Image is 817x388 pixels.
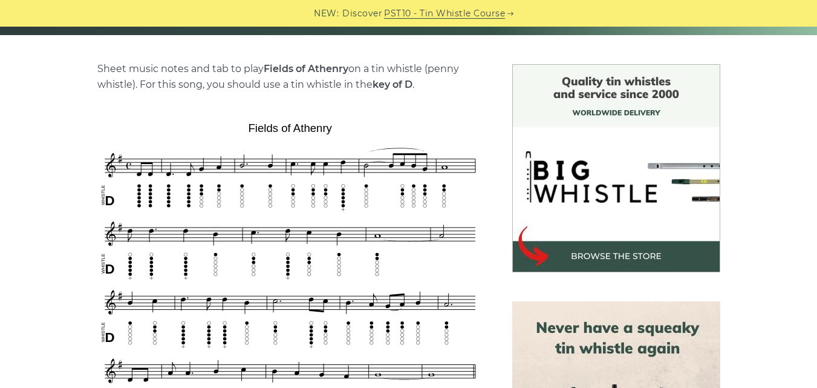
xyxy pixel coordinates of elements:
a: PST10 - Tin Whistle Course [384,7,505,21]
p: Sheet music notes and tab to play on a tin whistle (penny whistle). For this song, you should use... [97,61,483,93]
strong: key of D [373,79,412,90]
span: NEW: [314,7,339,21]
img: BigWhistle Tin Whistle Store [512,64,720,272]
span: Discover [342,7,382,21]
strong: Fields of Athenry [264,63,348,74]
